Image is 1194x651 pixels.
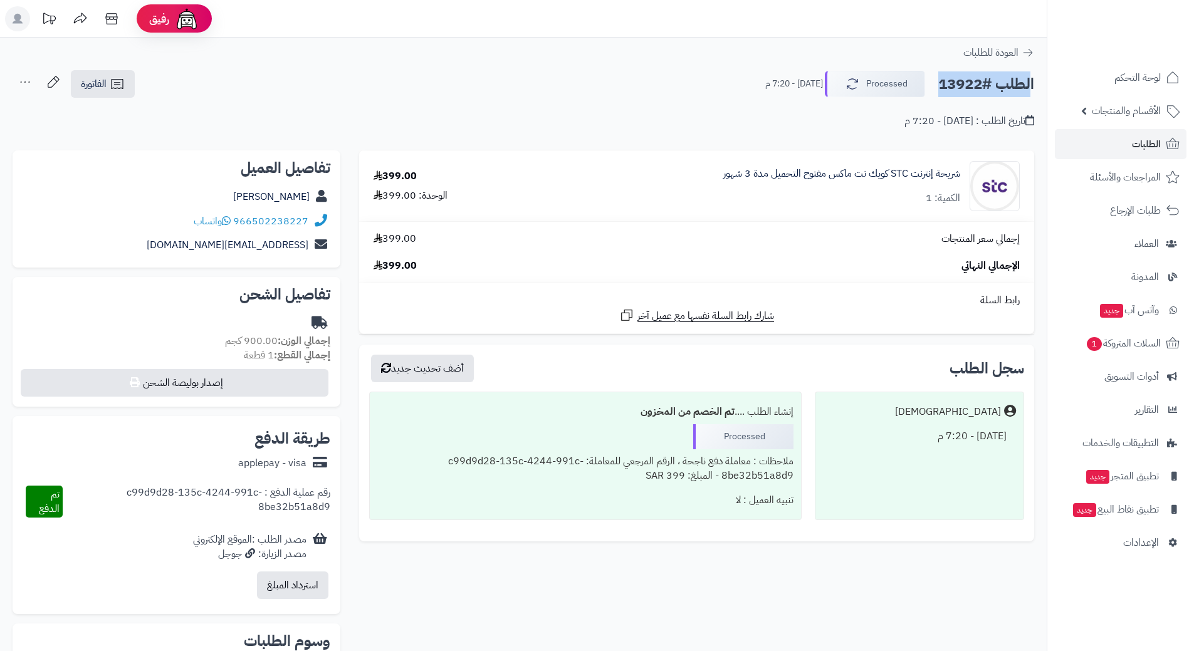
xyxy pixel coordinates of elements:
[225,333,330,348] small: 900.00 كجم
[149,11,169,26] span: رفيق
[1085,467,1159,485] span: تطبيق المتجر
[33,6,65,34] a: تحديثات المنصة
[233,189,310,204] a: [PERSON_NAME]
[961,259,1020,273] span: الإجمالي النهائي
[1114,69,1161,86] span: لوحة التحكم
[1055,63,1186,93] a: لوحة التحكم
[374,259,417,273] span: 399.00
[278,333,330,348] strong: إجمالي الوزن:
[950,361,1024,376] h3: سجل الطلب
[1055,395,1186,425] a: التقارير
[1123,534,1159,551] span: الإعدادات
[238,456,306,471] div: applepay - visa
[637,309,774,323] span: شارك رابط السلة نفسها مع عميل آخر
[1055,229,1186,259] a: العملاء
[63,486,330,518] div: رقم عملية الدفع : c99d9d28-135c-4244-991c-8be32b51a8d9
[233,214,308,229] a: 966502238227
[1090,169,1161,186] span: المراجعات والأسئلة
[1110,202,1161,219] span: طلبات الإرجاع
[1100,304,1123,318] span: جديد
[1087,337,1102,351] span: 1
[244,348,330,363] small: 1 قطعة
[364,293,1029,308] div: رابط السلة
[147,237,308,253] a: [EMAIL_ADDRESS][DOMAIN_NAME]
[1055,129,1186,159] a: الطلبات
[963,45,1034,60] a: العودة للطلبات
[1055,428,1186,458] a: التطبيقات والخدمات
[693,424,793,449] div: Processed
[825,71,925,97] button: Processed
[193,533,306,561] div: مصدر الطلب :الموقع الإلكتروني
[1132,135,1161,153] span: الطلبات
[81,76,107,91] span: الفاتورة
[765,78,823,90] small: [DATE] - 7:20 م
[941,232,1020,246] span: إجمالي سعر المنتجات
[1086,335,1161,352] span: السلات المتروكة
[1072,501,1159,518] span: تطبيق نقاط البيع
[1134,235,1159,253] span: العملاء
[371,355,474,382] button: أضف تحديث جديد
[619,308,774,323] a: شارك رابط السلة نفسها مع عميل آخر
[23,633,330,648] h2: وسوم الطلبات
[174,6,199,31] img: ai-face.png
[374,169,417,184] div: 399.00
[963,45,1019,60] span: العودة للطلبات
[23,287,330,302] h2: تفاصيل الشحن
[1055,295,1186,325] a: وآتس آبجديد
[21,369,328,397] button: إصدار بوليصة الشحن
[904,114,1034,128] div: تاريخ الطلب : [DATE] - 7:20 م
[39,487,60,516] span: تم الدفع
[1131,268,1159,286] span: المدونة
[377,488,793,513] div: تنبيه العميل : لا
[1055,328,1186,358] a: السلات المتروكة1
[257,571,328,599] button: استرداد المبلغ
[1086,470,1109,484] span: جديد
[71,70,135,98] a: الفاتورة
[823,424,1016,449] div: [DATE] - 7:20 م
[1135,401,1159,419] span: التقارير
[1055,262,1186,292] a: المدونة
[1073,503,1096,517] span: جديد
[377,449,793,488] div: ملاحظات : معاملة دفع ناجحة ، الرقم المرجعي للمعاملة: c99d9d28-135c-4244-991c-8be32b51a8d9 - المبل...
[1104,368,1159,385] span: أدوات التسويق
[1055,362,1186,392] a: أدوات التسويق
[970,161,1019,211] img: 1674765483-WhatsApp%20Image%202023-01-26%20at%2011.37.29%20PM-90x90.jpeg
[193,547,306,561] div: مصدر الزيارة: جوجل
[1109,31,1182,58] img: logo-2.png
[938,71,1034,97] h2: الطلب #13922
[1092,102,1161,120] span: الأقسام والمنتجات
[1099,301,1159,319] span: وآتس آب
[254,431,330,446] h2: طريقة الدفع
[1055,195,1186,226] a: طلبات الإرجاع
[895,405,1001,419] div: [DEMOGRAPHIC_DATA]
[1055,494,1186,524] a: تطبيق نقاط البيعجديد
[1055,162,1186,192] a: المراجعات والأسئلة
[23,160,330,175] h2: تفاصيل العميل
[194,214,231,229] a: واتساب
[723,167,960,181] a: شريحة إنترنت STC كويك نت ماكس مفتوح التحميل مدة 3 شهور
[1055,461,1186,491] a: تطبيق المتجرجديد
[377,400,793,424] div: إنشاء الطلب ....
[926,191,960,206] div: الكمية: 1
[374,189,448,203] div: الوحدة: 399.00
[641,404,735,419] b: تم الخصم من المخزون
[274,348,330,363] strong: إجمالي القطع:
[1055,528,1186,558] a: الإعدادات
[374,232,416,246] span: 399.00
[1082,434,1159,452] span: التطبيقات والخدمات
